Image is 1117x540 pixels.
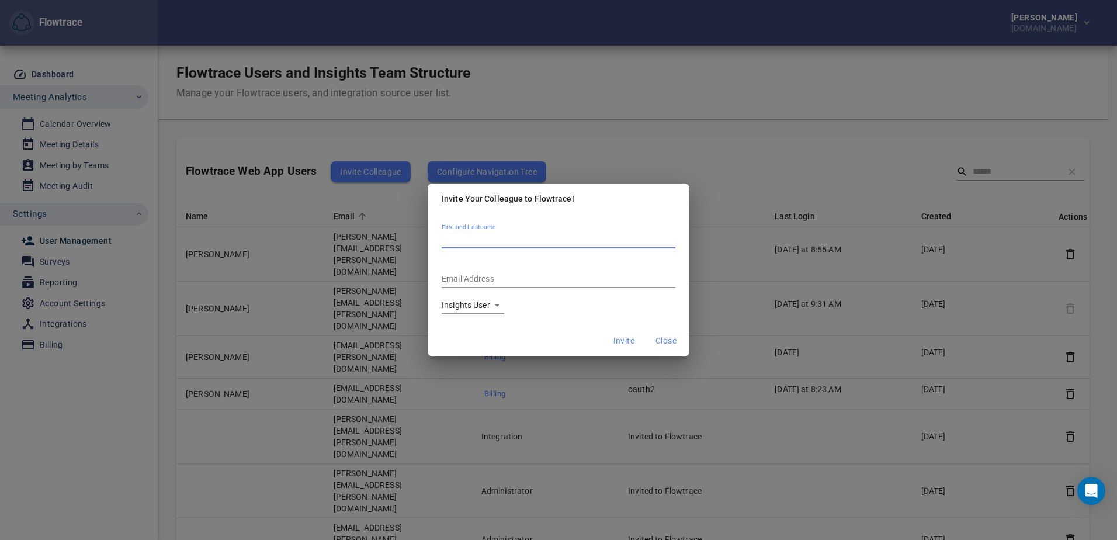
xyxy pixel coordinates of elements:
[613,334,634,348] span: Invite
[1077,477,1105,505] div: Open Intercom Messenger
[605,330,643,352] button: Invite
[442,297,504,314] div: Insights User
[442,224,496,231] label: First and Lastname
[647,330,685,352] button: Close
[442,193,675,205] h2: Invite Your Colleague to Flowtrace!
[655,334,677,348] span: Close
